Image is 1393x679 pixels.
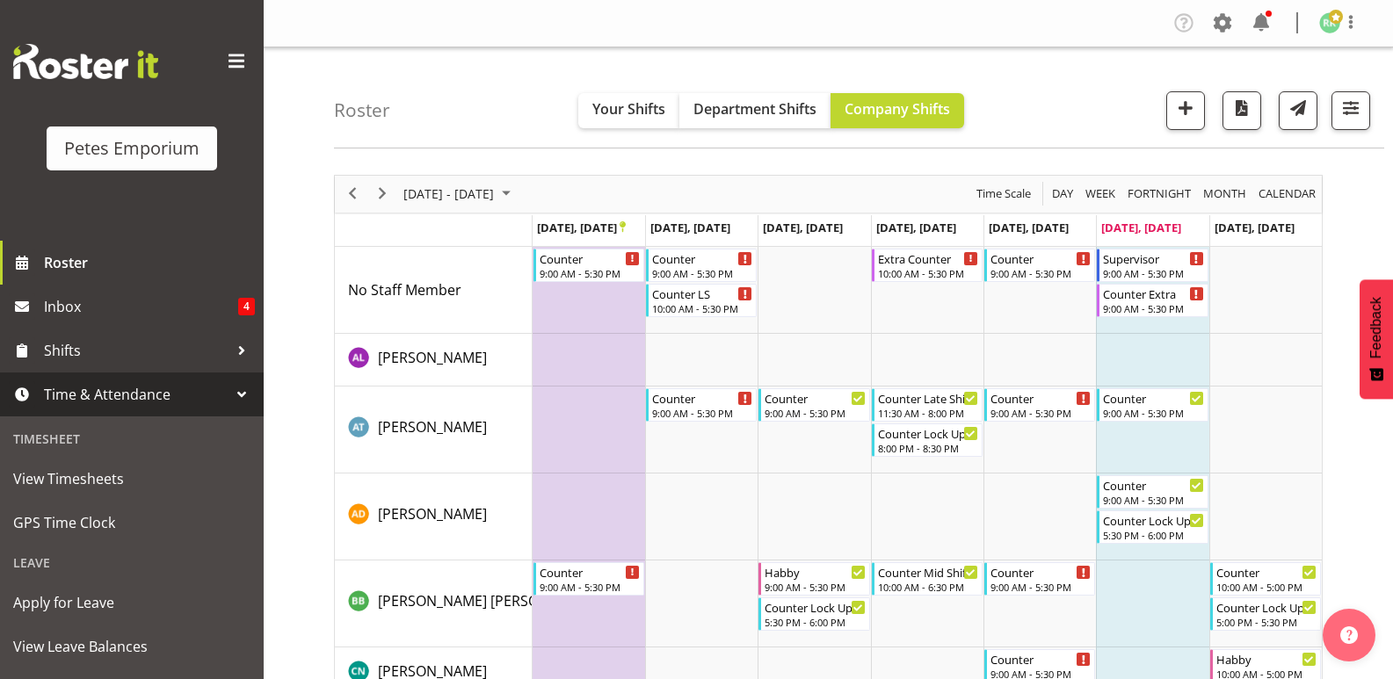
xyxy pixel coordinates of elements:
[378,348,487,367] span: [PERSON_NAME]
[878,266,978,280] div: 10:00 AM - 5:30 PM
[540,249,640,267] div: Counter
[533,249,644,282] div: No Staff Member"s event - Counter Begin From Monday, September 22, 2025 at 9:00:00 AM GMT+12:00 E...
[765,580,865,594] div: 9:00 AM - 5:30 PM
[1097,249,1208,282] div: No Staff Member"s event - Supervisor Begin From Saturday, September 27, 2025 at 9:00:00 AM GMT+12...
[4,421,259,457] div: Timesheet
[1103,511,1203,529] div: Counter Lock Up
[1368,297,1384,358] span: Feedback
[765,563,865,581] div: Habby
[975,183,1033,205] span: Time Scale
[765,598,865,616] div: Counter Lock Up
[990,650,1091,668] div: Counter
[765,615,865,629] div: 5:30 PM - 6:00 PM
[652,301,752,315] div: 10:00 AM - 5:30 PM
[1103,266,1203,280] div: 9:00 AM - 5:30 PM
[1223,91,1261,130] button: Download a PDF of the roster according to the set date range.
[378,416,487,437] a: [PERSON_NAME]
[401,183,519,205] button: September 2025
[64,135,200,162] div: Petes Emporium
[758,597,869,631] div: Beena Beena"s event - Counter Lock Up Begin From Wednesday, September 24, 2025 at 5:30:00 PM GMT+...
[44,293,238,320] span: Inbox
[872,423,983,457] div: Alex-Micheal Taniwha"s event - Counter Lock Up Begin From Thursday, September 25, 2025 at 8:00:00...
[371,183,395,205] button: Next
[1257,183,1317,205] span: calendar
[540,580,640,594] div: 9:00 AM - 5:30 PM
[1097,510,1208,544] div: Amelia Denz"s event - Counter Lock Up Begin From Saturday, September 27, 2025 at 5:30:00 PM GMT+1...
[878,424,978,442] div: Counter Lock Up
[652,389,752,407] div: Counter
[974,183,1034,205] button: Time Scale
[44,249,255,276] span: Roster
[990,249,1091,267] div: Counter
[367,176,397,213] div: next period
[348,279,461,300] a: No Staff Member
[1097,475,1208,509] div: Amelia Denz"s event - Counter Begin From Saturday, September 27, 2025 at 9:00:00 AM GMT+12:00 End...
[872,388,983,422] div: Alex-Micheal Taniwha"s event - Counter Late Shift Begin From Thursday, September 25, 2025 at 11:3...
[758,562,869,596] div: Beena Beena"s event - Habby Begin From Wednesday, September 24, 2025 at 9:00:00 AM GMT+12:00 Ends...
[845,99,950,119] span: Company Shifts
[990,580,1091,594] div: 9:00 AM - 5:30 PM
[4,501,259,545] a: GPS Time Clock
[335,247,533,334] td: No Staff Member resource
[984,388,1095,422] div: Alex-Micheal Taniwha"s event - Counter Begin From Friday, September 26, 2025 at 9:00:00 AM GMT+12...
[1125,183,1194,205] button: Fortnight
[1256,183,1319,205] button: Month
[646,249,757,282] div: No Staff Member"s event - Counter Begin From Tuesday, September 23, 2025 at 9:00:00 AM GMT+12:00 ...
[13,633,250,660] span: View Leave Balances
[990,266,1091,280] div: 9:00 AM - 5:30 PM
[984,562,1095,596] div: Beena Beena"s event - Counter Begin From Friday, September 26, 2025 at 9:00:00 AM GMT+12:00 Ends ...
[831,93,964,128] button: Company Shifts
[1097,284,1208,317] div: No Staff Member"s event - Counter Extra Begin From Saturday, September 27, 2025 at 9:00:00 AM GMT...
[989,220,1069,235] span: [DATE], [DATE]
[646,388,757,422] div: Alex-Micheal Taniwha"s event - Counter Begin From Tuesday, September 23, 2025 at 9:00:00 AM GMT+1...
[578,93,679,128] button: Your Shifts
[990,406,1091,420] div: 9:00 AM - 5:30 PM
[872,562,983,596] div: Beena Beena"s event - Counter Mid Shift Begin From Thursday, September 25, 2025 at 10:00:00 AM GM...
[44,381,229,408] span: Time & Attendance
[1050,183,1075,205] span: Day
[13,466,250,492] span: View Timesheets
[765,389,865,407] div: Counter
[13,589,250,616] span: Apply for Leave
[652,285,752,302] div: Counter LS
[652,249,752,267] div: Counter
[540,266,640,280] div: 9:00 AM - 5:30 PM
[4,581,259,625] a: Apply for Leave
[533,562,644,596] div: Beena Beena"s event - Counter Begin From Monday, September 22, 2025 at 9:00:00 AM GMT+12:00 Ends ...
[1103,493,1203,507] div: 9:00 AM - 5:30 PM
[540,563,640,581] div: Counter
[1216,580,1317,594] div: 10:00 AM - 5:00 PM
[335,334,533,386] td: Abigail Lane resource
[1097,388,1208,422] div: Alex-Micheal Taniwha"s event - Counter Begin From Saturday, September 27, 2025 at 9:00:00 AM GMT+...
[341,183,365,205] button: Previous
[1215,220,1295,235] span: [DATE], [DATE]
[679,93,831,128] button: Department Shifts
[763,220,843,235] span: [DATE], [DATE]
[335,560,533,647] td: Beena Beena resource
[13,509,250,536] span: GPS Time Clock
[592,99,665,119] span: Your Shifts
[765,406,865,420] div: 9:00 AM - 5:30 PM
[1103,528,1203,542] div: 5:30 PM - 6:00 PM
[378,590,599,611] a: [PERSON_NAME] [PERSON_NAME]
[652,406,752,420] div: 9:00 AM - 5:30 PM
[4,625,259,668] a: View Leave Balances
[652,266,752,280] div: 9:00 AM - 5:30 PM
[378,503,487,524] a: [PERSON_NAME]
[537,220,626,235] span: [DATE], [DATE]
[44,337,229,364] span: Shifts
[1210,597,1321,631] div: Beena Beena"s event - Counter Lock Up Begin From Sunday, September 28, 2025 at 5:00:00 PM GMT+13:...
[1103,285,1203,302] div: Counter Extra
[878,389,978,407] div: Counter Late Shift
[1103,389,1203,407] div: Counter
[1340,626,1358,644] img: help-xxl-2.png
[990,563,1091,581] div: Counter
[990,389,1091,407] div: Counter
[876,220,956,235] span: [DATE], [DATE]
[1103,406,1203,420] div: 9:00 AM - 5:30 PM
[878,406,978,420] div: 11:30 AM - 8:00 PM
[1210,562,1321,596] div: Beena Beena"s event - Counter Begin From Sunday, September 28, 2025 at 10:00:00 AM GMT+13:00 Ends...
[1216,615,1317,629] div: 5:00 PM - 5:30 PM
[1201,183,1248,205] span: Month
[378,591,599,610] span: [PERSON_NAME] [PERSON_NAME]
